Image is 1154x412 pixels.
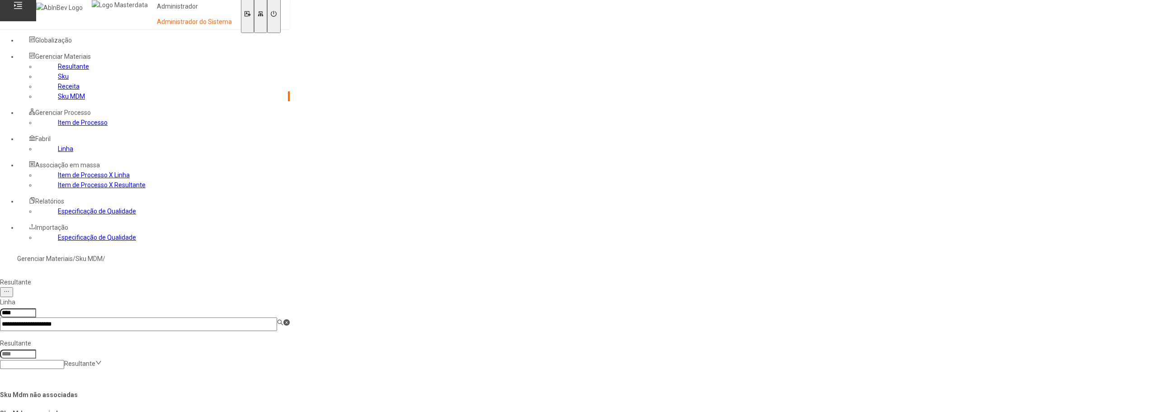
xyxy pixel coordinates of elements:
a: Item de Processo X Linha [58,171,130,179]
span: Gerenciar Materiais [35,53,91,60]
span: Importação [35,224,68,231]
a: Gerenciar Materiais [17,255,73,262]
a: Sku [58,73,69,80]
a: Especificação de Qualidade [58,234,136,241]
a: Item de Processo X Resultante [58,181,146,189]
span: Fabril [35,135,51,142]
nz-breadcrumb-separator: / [103,255,105,262]
nz-breadcrumb-separator: / [73,255,75,262]
span: Associação em massa [35,161,100,169]
a: Especificação de Qualidade [58,208,136,215]
a: Item de Processo [58,119,108,126]
a: Receita [58,83,80,90]
a: Linha [58,145,73,152]
a: Sku MDM [58,93,85,100]
span: Globalização [35,37,72,44]
a: Resultante [58,63,89,70]
nz-select-placeholder: Resultante [64,360,95,367]
a: Sku MDM [75,255,103,262]
p: Administrador [157,2,232,11]
span: Gerenciar Processo [35,109,91,116]
img: AbInBev Logo [36,3,83,13]
p: Administrador do Sistema [157,18,232,27]
span: Relatórios [35,198,64,205]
